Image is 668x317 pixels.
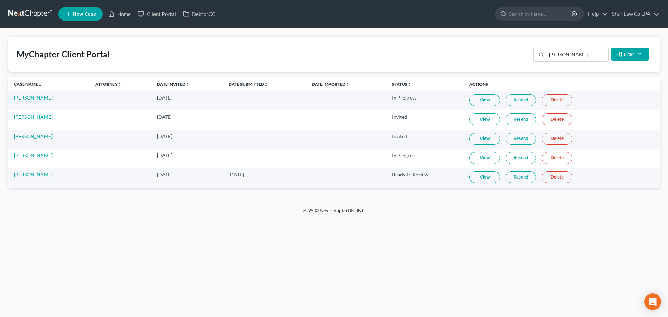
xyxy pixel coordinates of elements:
span: [DATE] [157,172,172,177]
a: [PERSON_NAME] [14,95,53,101]
i: unfold_more [118,82,122,87]
span: [DATE] [157,133,172,139]
a: Date Importedunfold_more [312,81,350,87]
a: View [469,133,500,145]
a: [PERSON_NAME] [14,172,53,177]
a: DebtorCC [180,8,219,20]
a: Resend [506,171,536,183]
td: Invited [387,110,464,129]
a: View [469,171,500,183]
i: unfold_more [38,82,42,87]
a: Delete [542,133,572,145]
a: View [469,152,500,164]
a: Case Nameunfold_more [14,81,42,87]
td: In Progress [387,91,464,110]
td: Ready To Review [387,168,464,188]
a: Attorneyunfold_more [95,81,122,87]
a: Delete [542,171,572,183]
td: Invited [387,130,464,149]
i: unfold_more [185,82,190,87]
div: MyChapter Client Portal [17,49,110,60]
a: Home [105,8,134,20]
i: unfold_more [264,82,268,87]
a: [PERSON_NAME] [14,152,53,158]
i: unfold_more [407,82,412,87]
a: Resend [506,133,536,145]
span: [DATE] [157,95,172,101]
a: Resend [506,113,536,125]
th: Actions [464,77,660,91]
a: Date Submittedunfold_more [229,81,268,87]
a: Shur Law Co LPA [609,8,659,20]
a: Resend [506,152,536,164]
div: Open Intercom Messenger [644,293,661,310]
span: [DATE] [157,152,172,158]
a: Delete [542,94,572,106]
a: Help [584,8,608,20]
i: unfold_more [345,82,350,87]
td: In Progress [387,149,464,168]
a: Delete [542,152,572,164]
a: Delete [542,113,572,125]
span: New Case [73,11,96,17]
a: Date Invitedunfold_more [157,81,190,87]
a: View [469,94,500,106]
a: [PERSON_NAME] [14,133,53,139]
div: 2025 © NextChapterBK, INC [136,207,532,220]
span: [DATE] [157,114,172,120]
input: Search by name... [509,7,573,20]
span: [DATE] [229,172,244,177]
a: [PERSON_NAME] [14,114,53,120]
a: Resend [506,94,536,106]
a: Statusunfold_more [392,81,412,87]
a: Client Portal [134,8,180,20]
input: Search... [547,48,608,61]
a: View [469,113,500,125]
button: Filter [611,48,649,61]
